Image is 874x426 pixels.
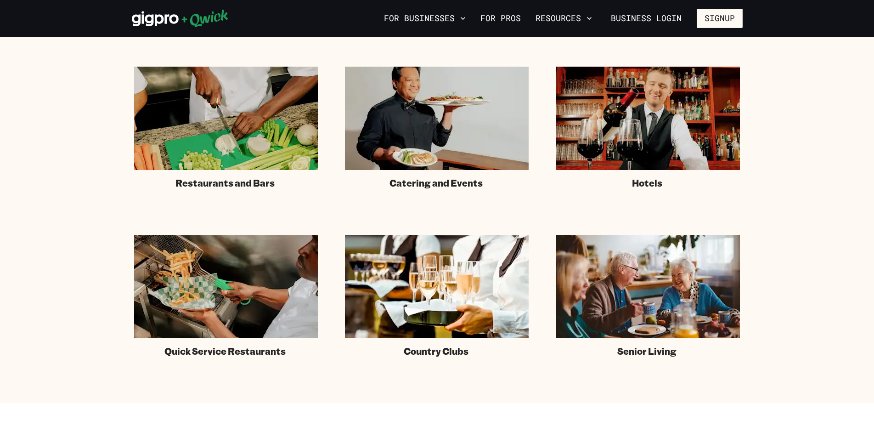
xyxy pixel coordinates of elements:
[164,346,286,357] span: Quick Service Restaurants
[345,235,529,338] img: Country club catered event
[380,11,469,26] button: For Businesses
[389,177,483,189] span: Catering and Events
[617,346,677,357] span: Senior Living
[134,235,318,357] a: Quick Service Restaurants
[556,235,740,357] a: Senior Living
[175,177,275,189] span: Restaurants and Bars
[134,235,318,338] img: Fast food fry station
[345,67,529,189] a: Catering and Events
[556,67,740,189] a: Hotels
[345,235,529,357] a: Country Clubs
[345,67,529,170] img: Catering staff carrying dishes.
[134,67,318,189] a: Restaurants and Bars
[556,67,740,170] img: Hotel staff serving at bar
[697,9,743,28] button: Signup
[477,11,524,26] a: For Pros
[603,9,689,28] a: Business Login
[134,67,318,170] img: Chef in kitchen
[556,235,740,338] img: Server bringing food to a retirement community member
[532,11,596,26] button: Resources
[632,177,662,189] span: Hotels
[404,346,468,357] span: Country Clubs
